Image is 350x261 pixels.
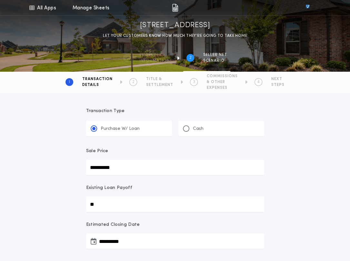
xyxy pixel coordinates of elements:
span: TITLE & [146,77,173,82]
span: information [140,58,170,63]
h2: 2 [132,79,135,85]
span: COMMISSIONS [207,74,238,79]
span: & OTHER [207,79,238,85]
h2: 1 [69,79,70,85]
h2: 2 [189,55,192,60]
span: EXPENSES [207,85,238,90]
img: vs-icon [294,5,321,11]
h1: [STREET_ADDRESS] [140,20,210,31]
p: Sale Price [86,148,108,154]
span: Property [140,52,170,57]
p: Transaction Type [86,108,264,114]
p: LET YOUR CUSTOMERS KNOW HOW MUCH THEY’RE GOING TO TAKE HOME [103,33,247,39]
p: Purchase W/ Loan [101,126,140,132]
span: SCENARIO [203,58,227,63]
span: SETTLEMENT [146,82,173,88]
p: Estimated Closing Date [86,222,264,228]
span: SELLER NET [203,52,227,57]
span: DETAILS [82,82,113,88]
img: img [172,4,178,12]
h2: 3 [193,79,195,85]
h2: 4 [257,79,260,85]
input: Existing Loan Payoff [86,196,264,212]
p: Existing Loan Payoff [86,185,132,191]
input: Sale Price [86,160,264,175]
span: TRANSACTION [82,77,113,82]
span: NEXT [271,77,285,82]
p: Cash [193,126,204,132]
span: STEPS [271,82,285,88]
